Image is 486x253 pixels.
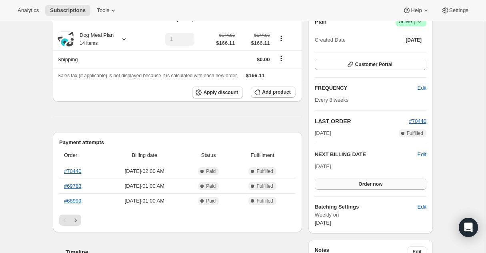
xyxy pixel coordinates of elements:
span: Paid [206,198,216,204]
button: Tools [92,5,122,16]
button: Product actions [275,34,288,43]
small: $174.86 [254,33,270,38]
span: $166.11 [246,72,265,78]
button: Add product [251,86,295,98]
span: | [414,18,415,25]
button: Help [398,5,434,16]
button: Next [70,215,81,226]
div: Open Intercom Messenger [459,218,478,237]
h2: NEXT BILLING DATE [315,151,418,159]
span: Paid [206,183,216,189]
span: Fulfilled [407,130,423,137]
span: $166.11 [216,39,235,47]
span: Help [411,7,422,14]
span: Edit [418,203,426,211]
span: Fulfilled [256,168,273,175]
button: Customer Portal [315,59,426,70]
h2: FREQUENCY [315,84,418,92]
span: Every 8 weeks [315,97,349,103]
img: product img [58,32,74,46]
button: Edit [413,201,431,213]
button: Order now [315,179,426,190]
h2: Plan [315,18,327,26]
span: Order now [358,181,382,187]
small: 14 items [80,40,98,46]
th: Shipping [53,50,146,68]
button: [DATE] [401,34,426,46]
span: Add product [262,89,290,95]
span: Status [188,151,230,159]
small: $174.86 [219,33,235,38]
nav: Pagination [59,215,296,226]
th: Order [59,147,104,164]
span: [DATE] · 01:00 AM [106,197,183,205]
span: [DATE] · 02:00 AM [106,167,183,175]
span: Sales tax (if applicable) is not displayed because it is calculated with each new order. [58,73,238,78]
span: $166.11 [240,39,270,47]
span: Analytics [18,7,39,14]
div: Dog Meal Plan [74,31,114,47]
button: Edit [418,151,426,159]
span: [DATE] [315,163,331,169]
span: Active [399,18,423,26]
button: Apply discount [192,86,243,98]
span: [DATE] · 01:00 AM [106,182,183,190]
h2: Payment attempts [59,139,296,147]
span: [DATE] [406,37,422,43]
button: Analytics [13,5,44,16]
span: Fulfilled [256,198,273,204]
span: Fulfillment [234,151,291,159]
span: Settings [449,7,468,14]
span: Fulfilled [256,183,273,189]
span: Edit [418,84,426,92]
h6: Batching Settings [315,203,418,211]
span: Tools [97,7,109,14]
span: Billing date [106,151,183,159]
span: [DATE] [315,129,331,137]
span: Paid [206,168,216,175]
button: #70440 [409,117,426,125]
a: #70440 [409,118,426,124]
button: Shipping actions [275,54,288,63]
span: Created Date [315,36,346,44]
button: Settings [436,5,473,16]
span: Weekly on [315,211,426,219]
span: Subscriptions [50,7,86,14]
a: #68999 [64,198,81,204]
button: Subscriptions [45,5,90,16]
a: #70440 [64,168,81,174]
button: Edit [413,82,431,94]
span: $0.00 [257,56,270,62]
span: [DATE] [315,220,331,226]
span: Customer Portal [355,61,392,68]
h2: LAST ORDER [315,117,409,125]
a: #69783 [64,183,81,189]
span: Apply discount [204,89,238,96]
